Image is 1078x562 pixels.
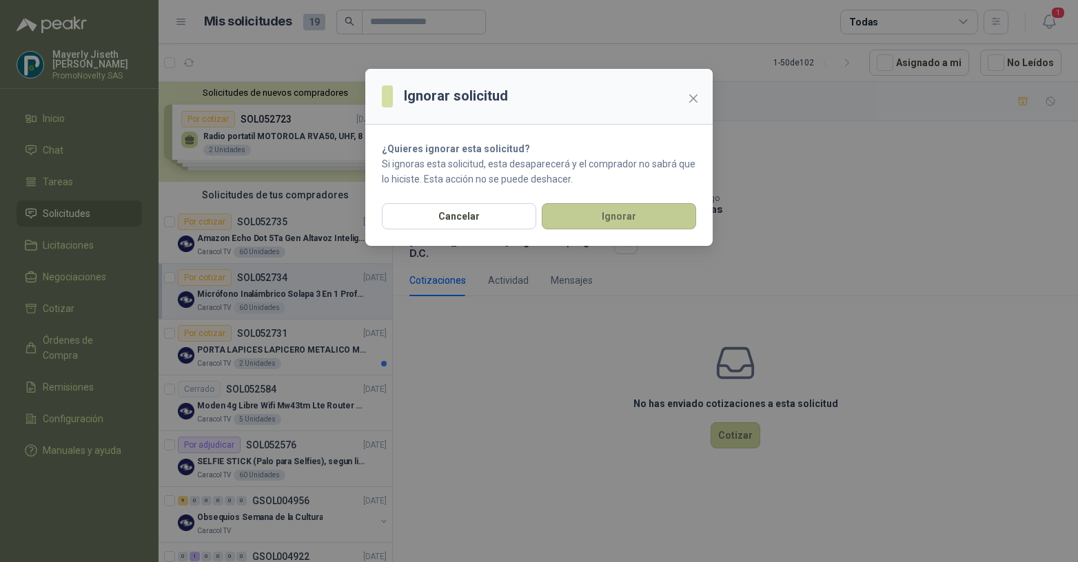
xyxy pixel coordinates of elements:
[382,156,696,187] p: Si ignoras esta solicitud, esta desaparecerá y el comprador no sabrá que lo hiciste. Esta acción ...
[404,85,508,107] h3: Ignorar solicitud
[382,143,530,154] strong: ¿Quieres ignorar esta solicitud?
[382,203,536,229] button: Cancelar
[682,87,704,110] button: Close
[688,93,699,104] span: close
[542,203,696,229] button: Ignorar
